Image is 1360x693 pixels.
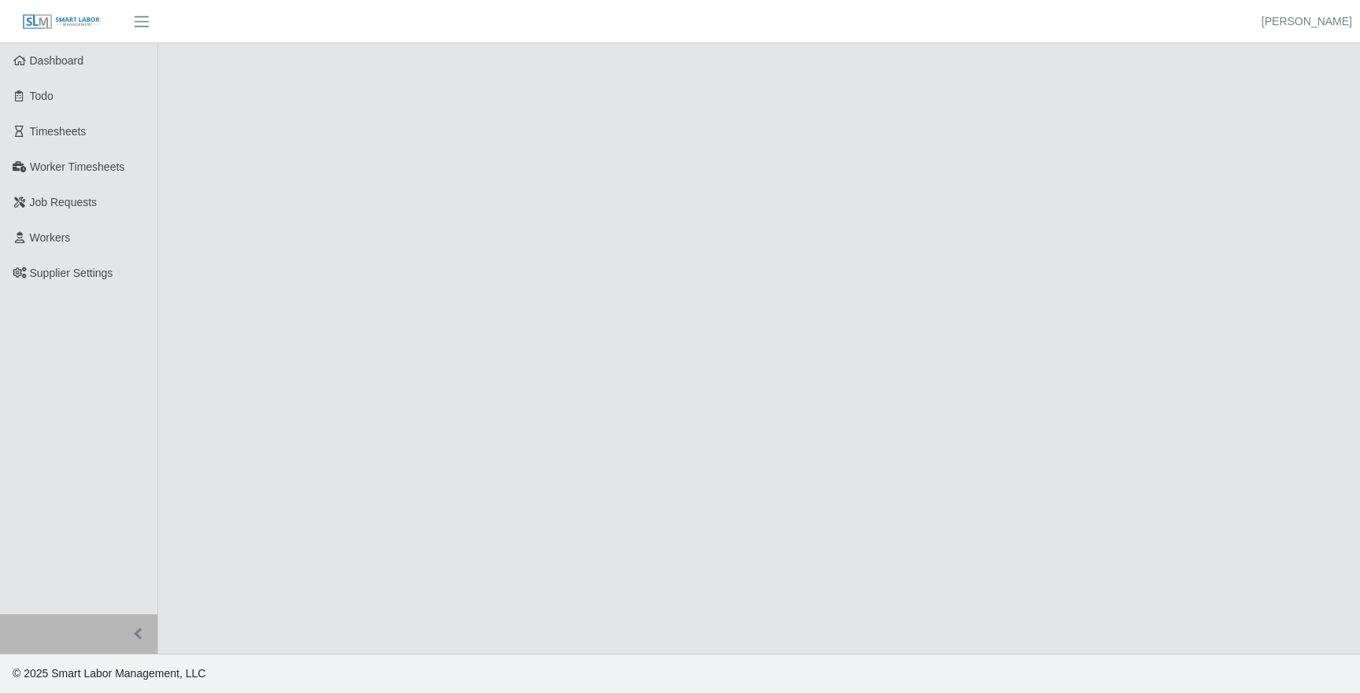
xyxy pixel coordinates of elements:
[30,54,84,67] span: Dashboard
[13,667,205,680] span: © 2025 Smart Labor Management, LLC
[30,90,54,102] span: Todo
[30,125,87,138] span: Timesheets
[30,267,113,279] span: Supplier Settings
[22,13,101,31] img: SLM Logo
[30,160,124,173] span: Worker Timesheets
[30,196,98,208] span: Job Requests
[30,231,71,244] span: Workers
[1262,13,1352,30] a: [PERSON_NAME]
